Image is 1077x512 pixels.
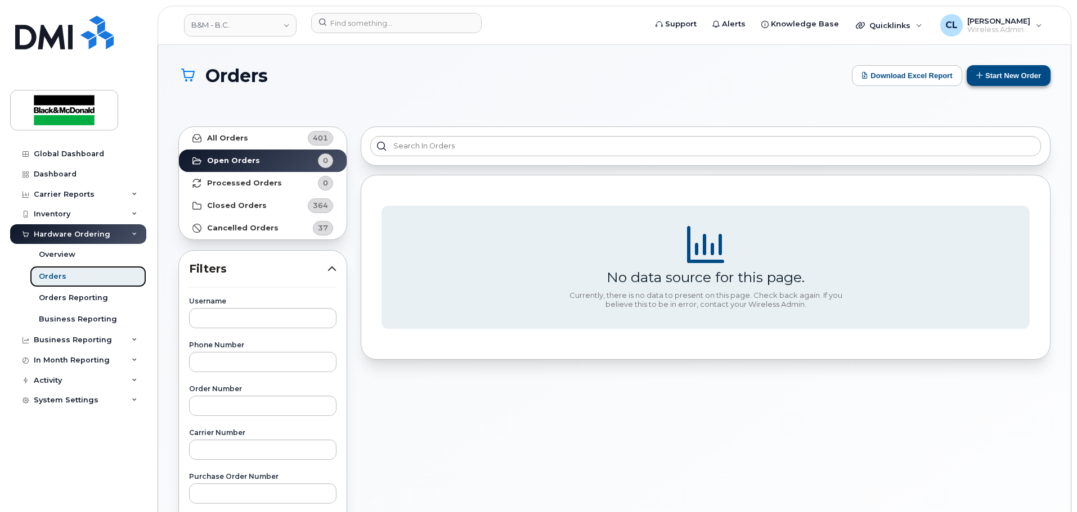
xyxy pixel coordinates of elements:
[607,269,805,286] div: No data source for this page.
[207,156,260,165] strong: Open Orders
[318,223,328,233] span: 37
[323,178,328,188] span: 0
[852,65,962,86] button: Download Excel Report
[207,224,279,233] strong: Cancelled Orders
[179,127,347,149] a: All Orders401
[189,298,336,305] label: Username
[179,217,347,239] a: Cancelled Orders37
[313,133,328,143] span: 401
[189,261,327,277] span: Filters
[323,155,328,166] span: 0
[179,194,347,217] a: Closed Orders364
[179,149,347,172] a: Open Orders0
[205,66,268,85] span: Orders
[207,201,267,210] strong: Closed Orders
[179,172,347,194] a: Processed Orders0
[189,342,336,348] label: Phone Number
[313,200,328,211] span: 364
[565,291,846,309] div: Currently, there is no data to present on this page. Check back again. If you believe this to be ...
[189,386,336,392] label: Order Number
[189,473,336,480] label: Purchase Order Number
[207,179,282,188] strong: Processed Orders
[967,65,1051,86] button: Start New Order
[189,429,336,436] label: Carrier Number
[370,136,1041,156] input: Search in orders
[207,134,248,143] strong: All Orders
